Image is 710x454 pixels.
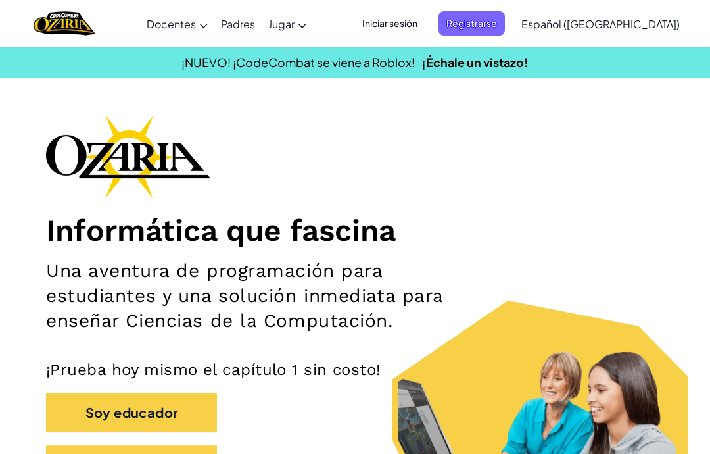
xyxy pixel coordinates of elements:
img: Ozaria branding logo [46,114,210,199]
button: Iniciar sesión [354,11,425,36]
a: Ozaria by CodeCombat logo [34,10,95,37]
a: Jugar [262,6,313,41]
span: Español ([GEOGRAPHIC_DATA]) [521,17,680,31]
button: Registrarse [438,11,505,36]
h2: Una aventura de programación para estudiantes y una solución inmediata para enseñar Ciencias de l... [46,259,460,334]
p: ¡Prueba hoy mismo el capítulo 1 sin costo! [46,360,664,380]
button: Soy educador [46,393,217,432]
a: ¡Échale un vistazo! [421,55,529,70]
a: Padres [214,6,262,41]
span: Docentes [147,17,196,31]
a: Español ([GEOGRAPHIC_DATA]) [515,6,686,41]
span: ¡NUEVO! ¡CodeCombat se viene a Roblox! [181,55,415,70]
img: Home [34,10,95,37]
span: Jugar [268,17,295,31]
h1: Informática que fascina [46,212,664,249]
a: Docentes [140,6,214,41]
